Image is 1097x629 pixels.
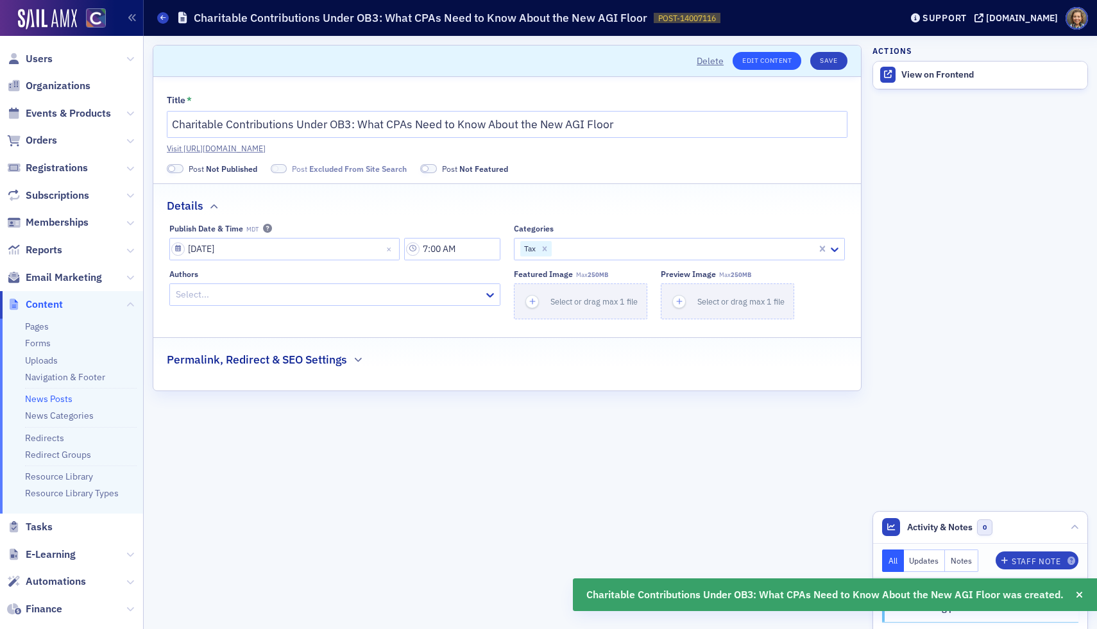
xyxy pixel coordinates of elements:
[1066,7,1088,29] span: Profile
[514,224,554,233] div: Categories
[7,161,88,175] a: Registrations
[588,271,608,279] span: 250MB
[7,243,62,257] a: Reports
[169,269,198,279] div: Authors
[167,164,183,174] span: Not Published
[167,95,185,106] div: Title
[26,161,88,175] span: Registrations
[538,241,552,256] div: Remove Tax
[25,471,93,482] a: Resource Library
[872,45,912,56] h4: Actions
[26,52,53,66] span: Users
[986,12,1058,24] div: [DOMAIN_NAME]
[442,163,508,174] span: Post
[945,549,978,572] button: Notes
[26,243,62,257] span: Reports
[246,226,259,233] span: MDT
[169,238,400,260] input: MM/DD/YYYY
[26,79,90,93] span: Organizations
[459,164,508,174] span: Not Featured
[167,197,203,214] h2: Details
[550,296,638,306] span: Select or drag max 1 file
[7,133,57,147] a: Orders
[658,13,716,24] span: POST-14007116
[719,271,751,279] span: Max
[189,163,257,174] span: Post
[169,224,243,233] div: Publish Date & Time
[271,164,287,174] span: Excluded From Site Search
[7,106,111,121] a: Events & Products
[7,189,89,203] a: Subscriptions
[907,521,973,534] span: Activity & Notes
[26,520,53,534] span: Tasks
[18,9,77,29] img: SailAMX
[7,602,62,616] a: Finance
[25,432,64,444] a: Redirects
[661,269,716,279] div: Preview image
[520,241,538,256] div: Tax
[873,62,1087,88] a: View on Frontend
[25,449,91,460] a: Redirect Groups
[904,549,946,572] button: Updates
[882,549,904,572] button: All
[810,52,847,70] button: Save
[25,393,72,405] a: News Posts
[7,215,89,230] a: Memberships
[7,520,53,534] a: Tasks
[1012,558,1060,565] div: Staff Note
[25,321,49,332] a: Pages
[26,106,111,121] span: Events & Products
[86,8,106,28] img: SailAMX
[7,52,53,66] a: Users
[26,574,86,589] span: Automations
[26,602,62,616] span: Finance
[26,298,63,312] span: Content
[167,142,847,154] a: Visit [URL][DOMAIN_NAME]
[733,52,801,70] a: Edit Content
[206,164,257,174] span: Not Published
[404,238,500,260] input: 00:00 AM
[514,269,573,279] div: Featured Image
[661,283,794,319] button: Select or drag max 1 file
[977,519,993,535] span: 0
[7,79,90,93] a: Organizations
[25,355,58,366] a: Uploads
[923,12,967,24] div: Support
[901,69,1081,81] div: View on Frontend
[26,133,57,147] span: Orders
[26,271,102,285] span: Email Marketing
[586,587,1064,603] span: Charitable Contributions Under OB3: What CPAs Need to Know About the New AGI Floor was created.
[26,189,89,203] span: Subscriptions
[514,283,647,319] button: Select or drag max 1 file
[26,548,76,562] span: E-Learning
[7,574,86,589] a: Automations
[25,371,105,383] a: Navigation & Footer
[974,13,1062,22] button: [DOMAIN_NAME]
[309,164,407,174] span: Excluded From Site Search
[25,337,51,349] a: Forms
[7,298,63,312] a: Content
[25,410,94,421] a: News Categories
[996,551,1078,569] button: Staff Note
[7,271,102,285] a: Email Marketing
[187,95,192,106] abbr: This field is required
[420,164,437,174] span: Not Featured
[194,10,647,26] h1: Charitable Contributions Under OB3: What CPAs Need to Know About the New AGI Floor
[576,271,608,279] span: Max
[7,548,76,562] a: E-Learning
[25,487,119,499] a: Resource Library Types
[382,238,400,260] button: Close
[77,8,106,30] a: View Homepage
[697,296,785,306] span: Select or drag max 1 file
[167,351,347,368] h2: Permalink, Redirect & SEO Settings
[292,163,407,174] span: Post
[731,271,751,279] span: 250MB
[26,215,89,230] span: Memberships
[697,55,724,68] button: Delete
